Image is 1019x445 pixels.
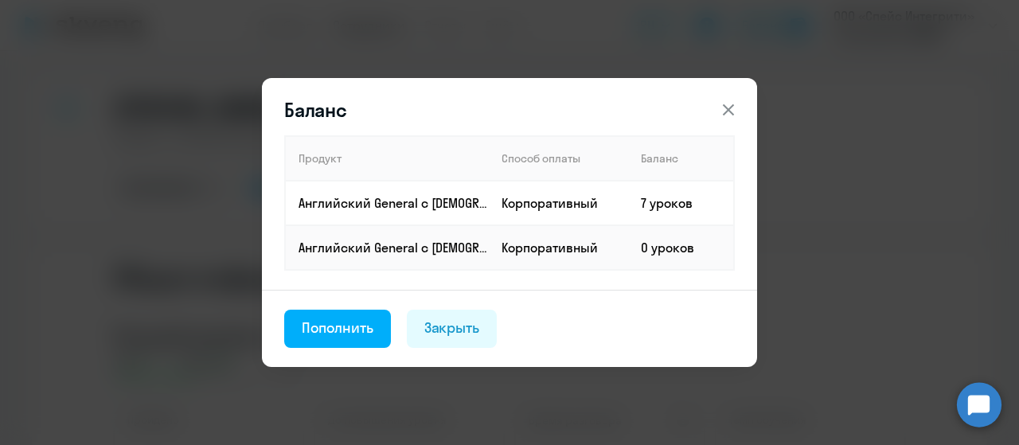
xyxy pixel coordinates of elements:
[302,318,373,338] div: Пополнить
[628,136,734,181] th: Баланс
[628,181,734,225] td: 7 уроков
[489,225,628,270] td: Корпоративный
[299,194,488,212] p: Английский General с [DEMOGRAPHIC_DATA] преподавателем
[489,181,628,225] td: Корпоративный
[628,225,734,270] td: 0 уроков
[284,310,391,348] button: Пополнить
[262,97,757,123] header: Баланс
[424,318,480,338] div: Закрыть
[285,136,489,181] th: Продукт
[407,310,498,348] button: Закрыть
[299,239,488,256] p: Английский General с [DEMOGRAPHIC_DATA] преподавателем
[489,136,628,181] th: Способ оплаты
